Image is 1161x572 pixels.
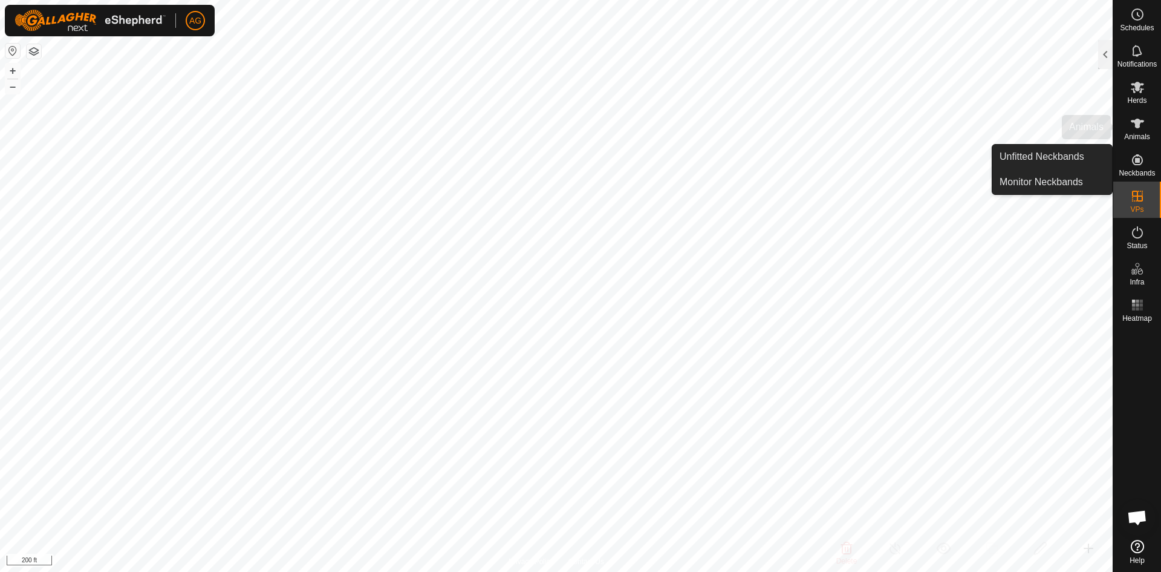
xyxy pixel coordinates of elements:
span: Unfitted Neckbands [1000,150,1084,164]
img: Gallagher Logo [15,10,166,31]
span: Neckbands [1119,169,1155,177]
span: AG [189,15,201,27]
button: + [5,64,20,78]
span: Notifications [1117,61,1157,68]
span: Herds [1127,97,1146,104]
span: VPs [1130,206,1143,213]
a: Privacy Policy [509,556,554,567]
a: Contact Us [568,556,604,567]
div: Open chat [1119,499,1156,536]
button: Reset Map [5,44,20,58]
span: Help [1130,557,1145,564]
a: Help [1113,535,1161,569]
span: Infra [1130,278,1144,286]
span: Status [1127,242,1147,249]
span: Animals [1124,133,1150,140]
button: Map Layers [27,44,41,59]
button: – [5,79,20,94]
span: Heatmap [1122,315,1152,322]
span: Monitor Neckbands [1000,175,1083,189]
a: Monitor Neckbands [992,170,1112,194]
span: Schedules [1120,24,1154,31]
a: Unfitted Neckbands [992,145,1112,169]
